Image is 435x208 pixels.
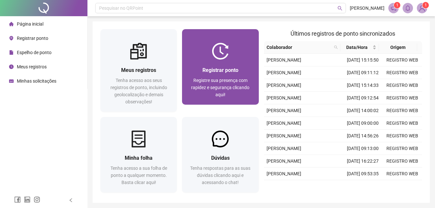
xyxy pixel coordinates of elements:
span: 1 [396,3,398,7]
span: Meus registros [121,67,156,73]
span: facebook [14,196,21,203]
a: Registrar pontoRegistre sua presença com rapidez e segurança clicando aqui! [182,29,258,105]
span: Tenha acesso a sua folha de ponto a qualquer momento. Basta clicar aqui! [110,166,167,185]
td: REGISTRO WEB [383,66,422,79]
span: [PERSON_NAME] [350,5,384,12]
span: Colaborador [267,44,332,51]
span: schedule [9,79,14,83]
span: [PERSON_NAME] [267,83,301,88]
span: Minhas solicitações [17,78,56,84]
span: search [338,6,342,11]
span: search [334,45,338,49]
td: REGISTRO WEB [383,92,422,104]
span: instagram [34,196,40,203]
td: [DATE] 09:13:00 [343,142,383,155]
span: Minha folha [125,155,153,161]
span: [PERSON_NAME] [267,133,301,138]
td: [DATE] 16:22:27 [343,155,383,168]
sup: Atualize o seu contato no menu Meus Dados [422,2,429,8]
span: [PERSON_NAME] [267,158,301,164]
td: [DATE] 14:00:02 [343,104,383,117]
span: Tenha acesso aos seus registros de ponto, incluindo geolocalização e demais observações! [110,78,167,104]
span: notification [391,5,396,11]
span: Espelho de ponto [17,50,52,55]
span: [PERSON_NAME] [267,95,301,100]
span: file [9,50,14,55]
span: Registre sua presença com rapidez e segurança clicando aqui! [191,78,249,97]
span: [PERSON_NAME] [267,57,301,63]
td: REGISTRO WEB [383,168,422,180]
span: environment [9,36,14,40]
span: left [69,198,73,202]
span: Registrar ponto [202,67,238,73]
span: Dúvidas [211,155,230,161]
span: bell [405,5,411,11]
td: REGISTRO WEB [383,130,422,142]
a: DúvidasTenha respostas para as suas dúvidas clicando aqui e acessando o chat! [182,117,258,192]
span: [PERSON_NAME] [267,171,301,176]
span: Data/Hora [343,44,371,51]
sup: 1 [394,2,400,8]
td: [DATE] 15:15:50 [343,54,383,66]
td: REGISTRO WEB [383,155,422,168]
td: [DATE] 14:56:26 [343,130,383,142]
span: home [9,22,14,26]
td: [DATE] 09:00:00 [343,117,383,130]
th: Origem [379,41,417,54]
td: [DATE] 15:37:05 [343,180,383,193]
a: Meus registrosTenha acesso aos seus registros de ponto, incluindo geolocalização e demais observa... [100,29,177,112]
td: REGISTRO WEB [383,79,422,92]
td: REGISTRO WEB [383,117,422,130]
td: REGISTRO WEB [383,54,422,66]
span: [PERSON_NAME] [267,70,301,75]
span: search [333,42,339,52]
span: [PERSON_NAME] [267,121,301,126]
span: Registrar ponto [17,36,48,41]
span: Tenha respostas para as suas dúvidas clicando aqui e acessando o chat! [190,166,250,185]
img: 91069 [417,3,427,13]
span: [PERSON_NAME] [267,146,301,151]
span: Meus registros [17,64,47,69]
span: Últimos registros de ponto sincronizados [291,30,395,37]
td: REGISTRO WEB [383,104,422,117]
td: [DATE] 09:11:12 [343,66,383,79]
a: Minha folhaTenha acesso a sua folha de ponto a qualquer momento. Basta clicar aqui! [100,117,177,192]
span: 1 [425,3,427,7]
span: [PERSON_NAME] [267,108,301,113]
span: Página inicial [17,21,43,27]
td: [DATE] 09:53:35 [343,168,383,180]
td: REGISTRO WEB [383,142,422,155]
th: Data/Hora [340,41,379,54]
td: REGISTRO WEB [383,180,422,193]
td: [DATE] 09:12:54 [343,92,383,104]
td: [DATE] 15:14:33 [343,79,383,92]
span: clock-circle [9,64,14,69]
span: linkedin [24,196,30,203]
